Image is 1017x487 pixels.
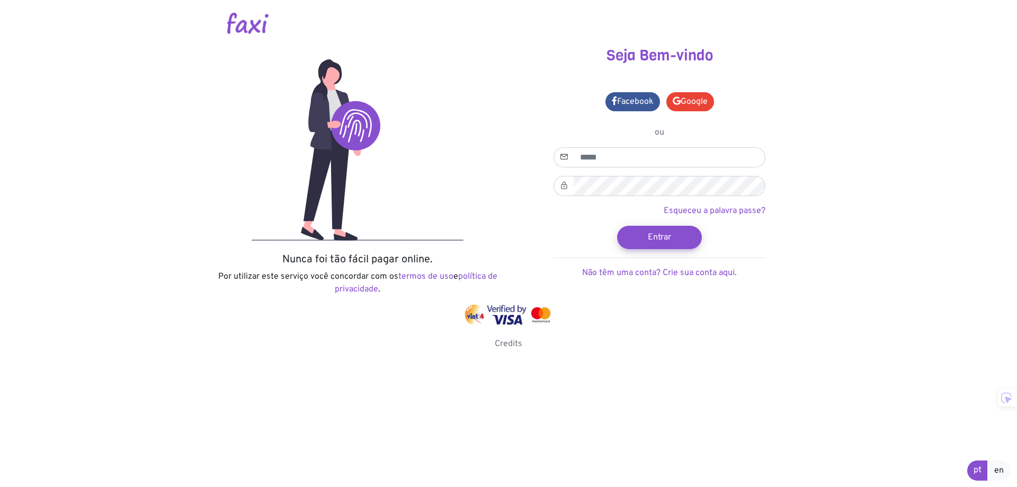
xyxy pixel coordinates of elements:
[398,271,453,282] a: termos de uso
[529,305,553,325] img: mastercard
[516,47,802,65] h3: Seja Bem-vindo
[987,461,1011,481] a: en
[617,226,702,249] button: Entrar
[215,253,501,266] h5: Nunca foi tão fácil pagar online.
[554,126,765,139] p: ou
[666,92,714,111] a: Google
[495,339,522,349] a: Credits
[664,206,765,216] a: Esqueceu a palavra passe?
[487,305,527,325] img: visa
[215,270,501,296] p: Por utilizar este serviço você concordar com os e .
[967,461,988,481] a: pt
[464,305,485,325] img: vinti4
[605,92,660,111] a: Facebook
[582,268,737,278] a: Não têm uma conta? Crie sua conta aqui.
